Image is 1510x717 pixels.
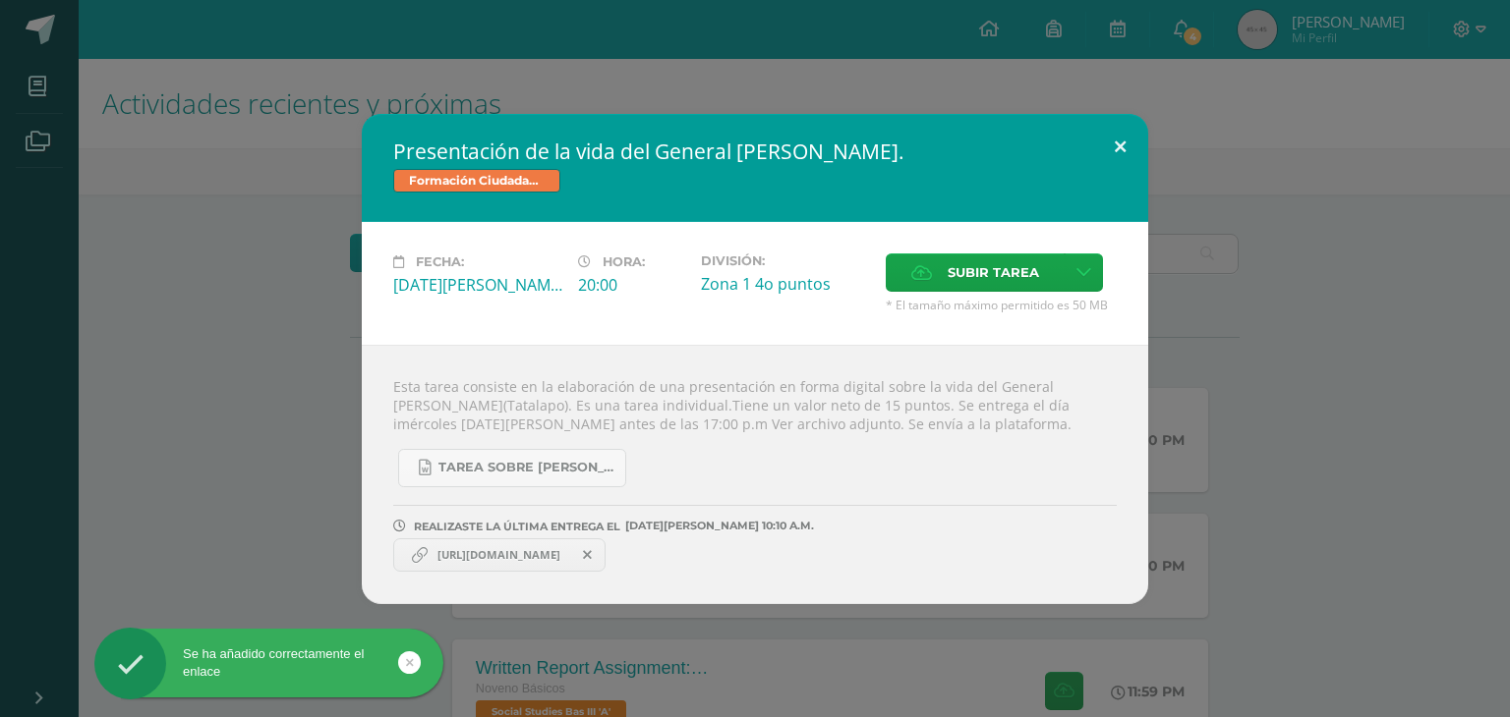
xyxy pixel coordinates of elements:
[948,254,1039,291] span: Subir tarea
[393,138,1117,165] h2: Presentación de la vida del General [PERSON_NAME].
[414,520,620,533] span: REALIZASTE LA ÚLTIMA ENTREGA EL
[1092,114,1148,181] button: Close (Esc)
[620,525,814,526] span: [DATE][PERSON_NAME] 10:10 A.M.
[701,273,870,295] div: Zona 1 4o puntos
[603,254,645,269] span: Hora:
[886,297,1117,313] span: * El tamaño máximo permitido es 50 MB
[393,274,562,296] div: [DATE][PERSON_NAME]
[438,460,615,475] span: Tarea sobre [PERSON_NAME], Tala lapo 3 básico Formación..docx
[398,449,626,487] a: Tarea sobre [PERSON_NAME], Tala lapo 3 básico Formación..docx
[362,345,1148,604] div: Esta tarea consiste en la elaboración de una presentación en forma digital sobre la vida del Gene...
[94,645,443,681] div: Se ha añadido correctamente el enlace
[416,254,464,269] span: Fecha:
[393,169,560,193] span: Formación Ciudadana Bas III
[701,253,870,268] label: División:
[428,547,570,563] span: [URL][DOMAIN_NAME]
[571,544,605,566] span: Remover entrega
[578,274,685,296] div: 20:00
[393,538,606,572] a: https://docs.google.com/presentation/d/1LWjgFgp5uB9VOVlVaqpxn2oYXBbV4f9iaNqPTRiZuk4/edit?usp=sharing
